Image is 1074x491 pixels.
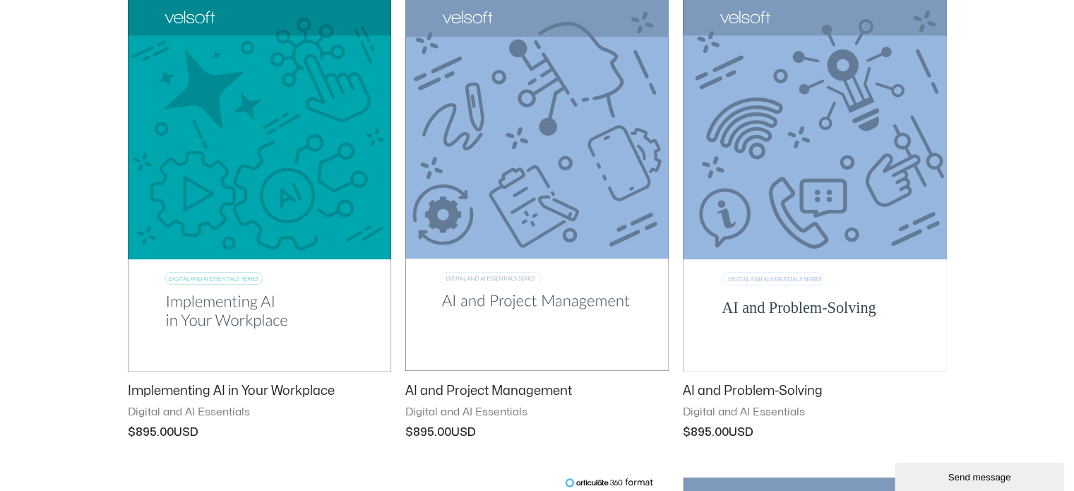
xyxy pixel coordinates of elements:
bdi: 895.00 [683,427,729,438]
span: Digital and AI Essentials [405,406,669,420]
a: Implementing AI in Your Workplace [128,383,391,406]
h2: Implementing AI in Your Workplace [128,383,391,399]
span: Digital and AI Essentials [683,406,946,420]
a: AI and Project Management [405,383,669,406]
span: $ [405,427,413,438]
a: AI and Problem-Solving [683,383,946,406]
span: $ [683,427,691,438]
h2: AI and Problem-Solving [683,383,946,399]
span: $ [128,427,136,438]
span: Digital and AI Essentials [128,406,391,420]
bdi: 895.00 [405,427,451,438]
bdi: 895.00 [128,427,174,438]
iframe: chat widget [895,460,1067,491]
h2: AI and Project Management [405,383,669,399]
